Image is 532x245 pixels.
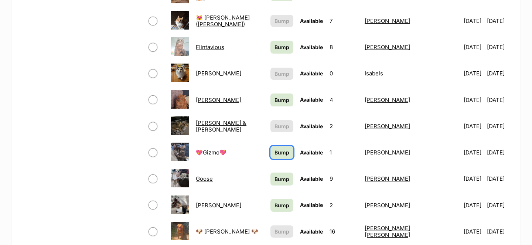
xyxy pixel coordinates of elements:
td: 8 [327,34,361,60]
td: [DATE] [461,34,486,60]
a: [PERSON_NAME] [365,175,410,182]
td: 7 [327,8,361,34]
span: Available [300,70,323,76]
span: Bump [274,17,289,25]
a: [PERSON_NAME] [365,149,410,156]
a: Bump [270,41,293,54]
a: Bump [270,199,293,212]
td: [DATE] [487,113,512,139]
td: 0 [327,61,361,86]
td: [DATE] [461,87,486,113]
span: Bump [274,96,289,104]
a: [PERSON_NAME] [PERSON_NAME] [365,225,410,238]
td: [DATE] [487,8,512,34]
td: [DATE] [461,113,486,139]
a: [PERSON_NAME] [196,96,241,103]
span: Bump [274,201,289,209]
a: [PERSON_NAME] [365,17,410,24]
td: [DATE] [487,193,512,218]
td: [DATE] [461,166,486,191]
a: [PERSON_NAME] [365,123,410,130]
span: Bump [274,228,289,235]
a: Bump [270,146,293,159]
td: 1 [327,140,361,165]
button: Bump [270,120,293,132]
td: 4 [327,87,361,113]
span: Bump [274,70,289,78]
span: Available [300,123,323,129]
a: 😻 [PERSON_NAME] ([PERSON_NAME]) [196,14,250,27]
a: [PERSON_NAME] [365,202,410,209]
td: [DATE] [461,61,486,86]
a: 💖Gizmo💖 [196,149,226,156]
img: 🐶 Jeff 🐶 [171,222,189,240]
td: [DATE] [461,8,486,34]
a: Bump [270,93,293,106]
td: [DATE] [487,34,512,60]
a: [PERSON_NAME] & [PERSON_NAME] [196,119,246,133]
button: Bump [270,68,293,80]
span: Available [300,228,323,235]
span: Bump [274,175,289,183]
a: [PERSON_NAME] [365,96,410,103]
td: [DATE] [487,61,512,86]
span: Available [300,96,323,103]
span: Available [300,176,323,182]
a: Flintavious [196,44,224,51]
td: [DATE] [461,193,486,218]
span: Bump [274,43,289,51]
td: 9 [327,166,361,191]
td: [DATE] [487,140,512,165]
td: [DATE] [487,166,512,191]
span: Bump [274,122,289,130]
span: Available [300,44,323,50]
button: Bump [270,225,293,238]
a: Bump [270,173,293,186]
td: 2 [327,113,361,139]
td: [DATE] [461,219,486,244]
td: [DATE] [487,87,512,113]
a: [PERSON_NAME] [196,70,241,77]
span: Available [300,202,323,208]
td: 16 [327,219,361,244]
a: Isabels [365,70,383,77]
a: 🐶 [PERSON_NAME] 🐶 [196,228,258,235]
span: Available [300,18,323,24]
a: [PERSON_NAME] [365,44,410,51]
span: Available [300,149,323,156]
td: [DATE] [461,140,486,165]
td: [DATE] [487,219,512,244]
span: Bump [274,149,289,156]
a: Goose [196,175,213,182]
button: Bump [270,15,293,27]
td: 2 [327,193,361,218]
a: [PERSON_NAME] [196,202,241,209]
